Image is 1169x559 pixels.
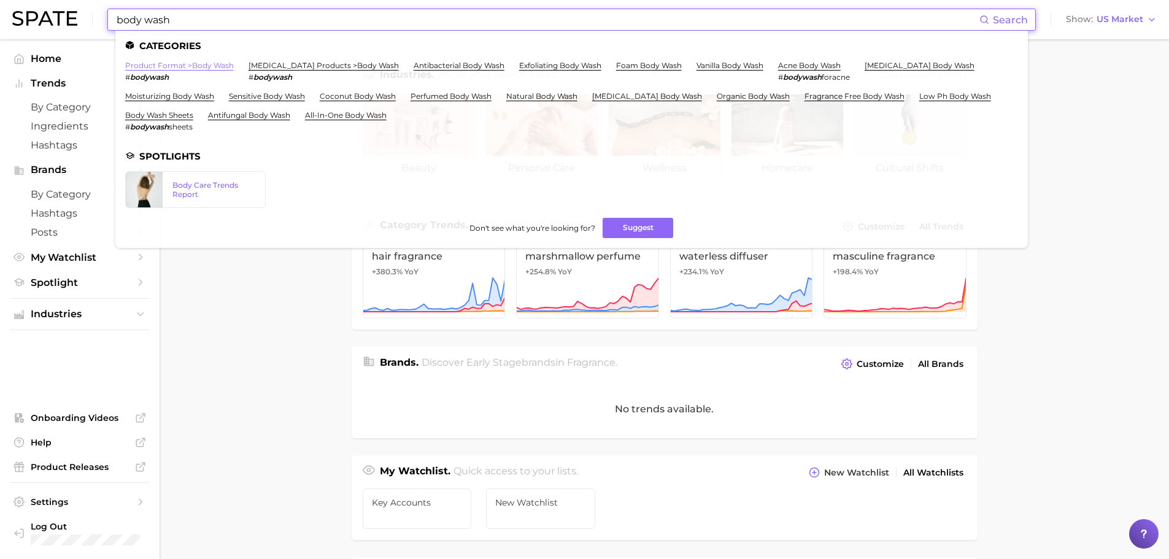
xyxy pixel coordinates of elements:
a: fragrance free body wash [804,91,905,101]
a: body wash sheets [125,110,193,120]
div: No trends available. [352,380,978,438]
span: My Watchlist [31,252,129,263]
span: Help [31,437,129,448]
a: low ph body wash [919,91,991,101]
span: Posts [31,226,129,238]
span: Discover Early Stage brands in . [422,357,617,368]
button: ShowUS Market [1063,12,1160,28]
a: Help [10,433,150,452]
a: Product Releases [10,458,150,476]
a: all-in-one body wash [305,110,387,120]
button: Suggest [603,218,673,238]
a: New Watchlist [486,488,595,529]
button: New Watchlist [806,464,892,481]
span: YoY [404,267,419,277]
span: YoY [710,267,724,277]
a: Hashtags [10,204,150,223]
a: All Watchlists [900,465,966,481]
span: Product Releases [31,461,129,472]
span: YoY [558,267,572,277]
span: Home [31,53,129,64]
a: Hashtags [10,136,150,155]
a: Posts [10,223,150,242]
span: Ingredients [31,120,129,132]
a: Log out. Currently logged in with e-mail laura.epstein@givaudan.com. [10,517,150,549]
span: Customize [857,359,904,369]
span: Brands . [380,357,419,368]
span: New Watchlist [824,468,889,478]
span: All Watchlists [903,468,963,478]
span: All Brands [918,359,963,369]
span: Search [993,14,1028,26]
span: YoY [865,267,879,277]
span: Settings [31,496,129,507]
a: moisturizing body wash [125,91,214,101]
span: US Market [1097,16,1143,23]
a: coconut body wash [320,91,396,101]
a: perfumed body wash [411,91,492,101]
em: bodywash [130,72,169,82]
a: [MEDICAL_DATA] products >body wash [249,61,399,70]
span: hair fragrance [372,250,496,262]
li: Spotlights [125,151,1018,161]
button: Trends [10,74,150,93]
a: hair fragrance+380.3% YoY [363,242,506,318]
span: Show [1066,16,1093,23]
span: Log Out [31,521,156,532]
span: # [125,122,130,131]
span: # [125,72,130,82]
span: Onboarding Videos [31,412,129,423]
a: marshmallow perfume+254.8% YoY [516,242,659,318]
span: waterless diffuser [679,250,804,262]
a: Key Accounts [363,488,472,529]
a: Ingredients [10,117,150,136]
a: [MEDICAL_DATA] body wash [865,61,974,70]
span: masculine fragrance [833,250,957,262]
span: foracne [822,72,850,82]
span: Spotlight [31,277,129,288]
span: # [249,72,253,82]
a: Onboarding Videos [10,409,150,427]
span: Trends [31,78,129,89]
button: Industries [10,305,150,323]
span: +234.1% [679,267,708,276]
span: Hashtags [31,139,129,151]
a: Home [10,49,150,68]
div: Body Care Trends Report [172,180,255,199]
button: Brands [10,161,150,179]
em: bodywash [783,72,822,82]
a: product format >body wash [125,61,234,70]
input: Search here for a brand, industry, or ingredient [115,9,979,30]
a: Spotlight [10,273,150,292]
a: [MEDICAL_DATA] body wash [592,91,702,101]
a: natural body wash [506,91,577,101]
span: Hashtags [31,207,129,219]
a: exfoliating body wash [519,61,601,70]
a: All Brands [915,356,966,372]
li: Categories [125,40,1018,51]
span: Brands [31,164,129,175]
a: by Category [10,185,150,204]
a: masculine fragrance+198.4% YoY [824,242,966,318]
span: # [778,72,783,82]
em: bodywash [130,122,169,131]
img: SPATE [12,11,77,26]
span: by Category [31,101,129,113]
button: Customize [838,355,906,372]
a: by Category [10,98,150,117]
a: antibacterial body wash [414,61,504,70]
span: New Watchlist [495,498,586,507]
span: by Category [31,188,129,200]
a: sensitive body wash [229,91,305,101]
em: bodywash [253,72,292,82]
a: waterless diffuser+234.1% YoY [670,242,813,318]
a: antifungal body wash [208,110,290,120]
span: +380.3% [372,267,403,276]
a: foam body wash [616,61,682,70]
a: acne body wash [778,61,841,70]
h1: My Watchlist. [380,464,450,481]
span: Key Accounts [372,498,463,507]
span: Industries [31,309,129,320]
a: My Watchlist [10,248,150,267]
a: organic body wash [717,91,790,101]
